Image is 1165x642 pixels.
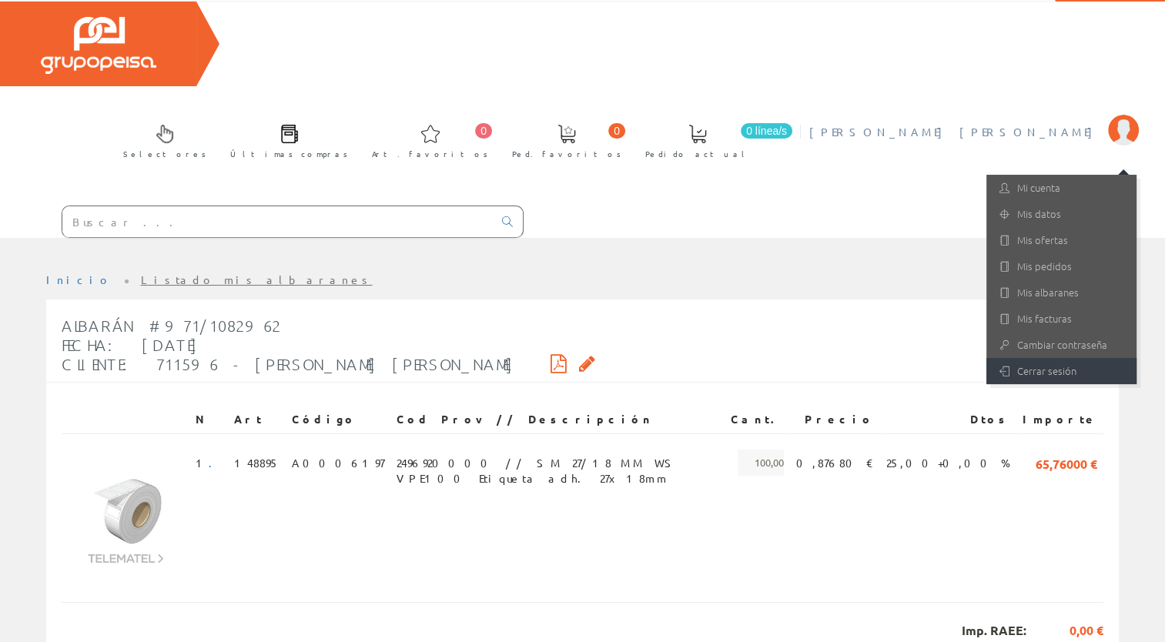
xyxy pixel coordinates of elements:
a: [PERSON_NAME] [PERSON_NAME] [809,112,1139,126]
input: Buscar ... [62,206,493,237]
a: Mi cuenta [986,175,1137,201]
a: Selectores [108,112,214,168]
th: Cod Prov // Descripción [390,406,725,433]
span: 2496920000 // SM 27/18 MM WS VPE100 Etiqueta adh. 27x18mm [397,450,718,476]
span: 0,00 € [1026,622,1103,640]
a: Últimas compras [215,112,356,168]
a: Cerrar sesión [986,358,1137,384]
span: Art. favoritos [372,146,488,162]
th: Importe [1016,406,1103,433]
a: Listado mis albaranes [141,273,373,286]
span: Albarán #971/1082962 Fecha: [DATE] Cliente: 711596 - [PERSON_NAME] [PERSON_NAME] [62,316,514,373]
span: 0,87680 € [796,450,874,476]
th: Precio [790,406,880,433]
span: [PERSON_NAME] [PERSON_NAME] [809,124,1100,139]
span: Últimas compras [230,146,348,162]
th: Cant. [725,406,790,433]
i: Descargar PDF [551,358,567,369]
span: 100,00 [738,450,784,476]
span: 65,76000 € [1036,450,1097,476]
span: 0 línea/s [741,123,792,139]
th: N [189,406,228,433]
span: Selectores [123,146,206,162]
span: A0006197 [292,450,384,476]
img: Grupo Peisa [41,17,156,74]
a: Mis pedidos [986,253,1137,279]
span: 25,00+0,00 % [886,450,1010,476]
img: Foto artículo (150x150) [68,450,183,565]
i: Solicitar por email copia firmada [579,358,595,369]
span: Ped. favoritos [512,146,621,162]
a: Mis ofertas [986,227,1137,253]
span: Pedido actual [645,146,750,162]
span: 1 [196,450,222,476]
a: Mis facturas [986,306,1137,332]
th: Art [228,406,286,433]
th: Código [286,406,390,433]
span: 0 [475,123,492,139]
a: Inicio [46,273,112,286]
a: Mis datos [986,201,1137,227]
span: 148895 [234,450,280,476]
a: Mis albaranes [986,279,1137,306]
a: . [209,456,222,470]
th: Dtos [880,406,1016,433]
span: 0 [608,123,625,139]
a: Cambiar contraseña [986,332,1137,358]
